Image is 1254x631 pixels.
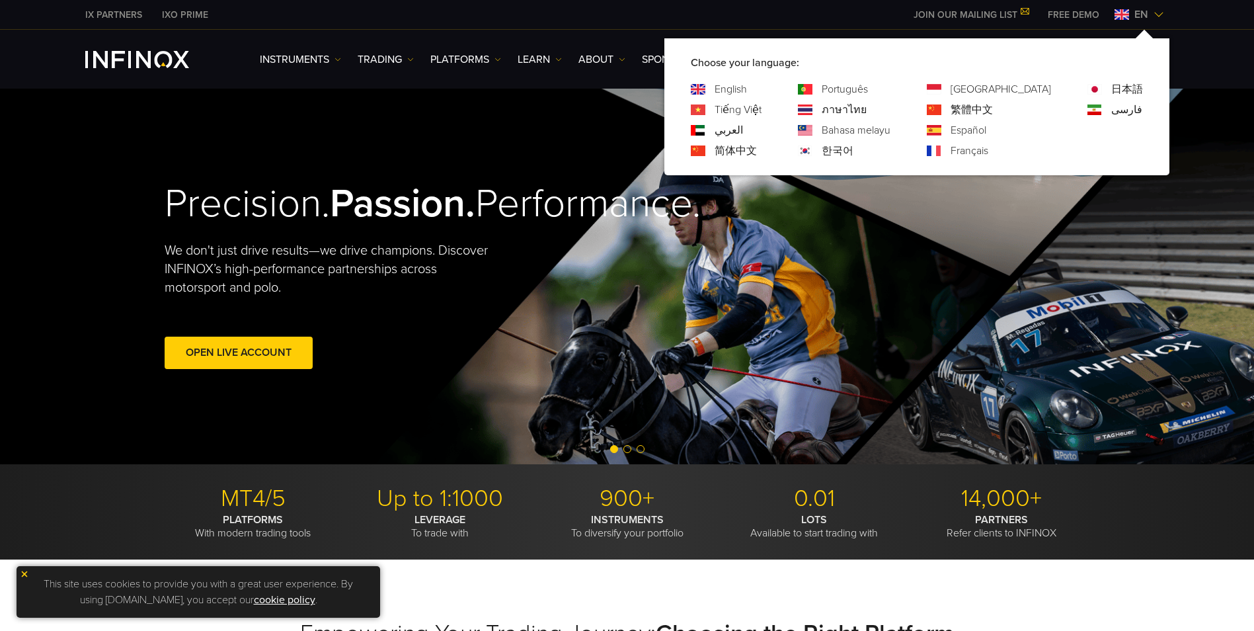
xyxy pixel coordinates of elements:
[822,143,853,159] a: Language
[913,484,1090,513] p: 14,000+
[1038,8,1109,22] a: INFINOX MENU
[260,52,341,67] a: Instruments
[165,337,313,369] a: Open Live Account
[951,81,1051,97] a: Language
[951,122,986,138] a: Language
[165,241,498,297] p: We don't just drive results—we drive champions. Discover INFINOX’s high-performance partnerships ...
[165,484,342,513] p: MT4/5
[20,569,29,579] img: yellow close icon
[715,81,747,97] a: Language
[539,484,716,513] p: 900+
[637,445,645,453] span: Go to slide 3
[610,445,618,453] span: Go to slide 1
[85,51,220,68] a: INFINOX Logo
[904,9,1038,21] a: JOIN OUR MAILING LIST
[223,513,283,526] strong: PLATFORMS
[715,143,757,159] a: Language
[23,573,373,611] p: This site uses cookies to provide you with a great user experience. By using [DOMAIN_NAME], you a...
[715,102,762,118] a: Language
[1111,102,1142,118] a: Language
[822,81,868,97] a: Language
[951,102,993,118] a: Language
[801,513,827,526] strong: LOTS
[165,513,342,540] p: With modern trading tools
[822,102,867,118] a: Language
[951,143,988,159] a: Language
[414,513,465,526] strong: LEVERAGE
[726,513,903,540] p: Available to start trading with
[152,8,218,22] a: INFINOX
[539,513,716,540] p: To diversify your portfolio
[165,180,581,228] h2: Precision. Performance.
[352,513,529,540] p: To trade with
[75,8,152,22] a: INFINOX
[330,180,475,228] strong: Passion.
[254,593,315,607] a: cookie policy
[715,122,743,138] a: Language
[913,513,1090,540] p: Refer clients to INFINOX
[726,484,903,513] p: 0.01
[1111,81,1143,97] a: Language
[822,122,890,138] a: Language
[578,52,625,67] a: ABOUT
[358,52,414,67] a: TRADING
[518,52,562,67] a: Learn
[642,52,717,67] a: SPONSORSHIPS
[623,445,631,453] span: Go to slide 2
[591,513,664,526] strong: INSTRUMENTS
[430,52,501,67] a: PLATFORMS
[352,484,529,513] p: Up to 1:1000
[691,55,1143,71] p: Choose your language:
[1129,7,1154,22] span: en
